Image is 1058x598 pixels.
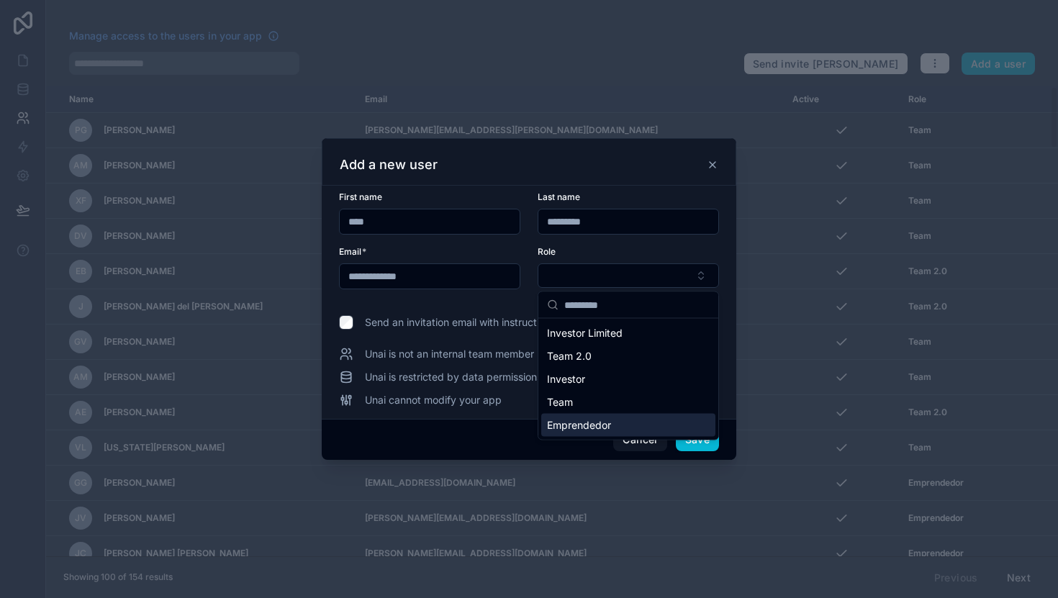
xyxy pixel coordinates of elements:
h3: Add a new user [340,156,438,173]
span: Role [538,246,556,257]
span: Send an invitation email with instructions to log in [365,315,596,330]
span: Unai cannot modify your app [365,393,502,407]
span: Emprendedor [547,418,611,432]
span: Last name [538,191,580,202]
span: Team 2.0 [547,349,592,363]
span: Investor Limited [547,326,623,340]
span: Unai is not an internal team member [365,347,534,361]
button: Select Button [538,263,719,288]
span: Team [547,395,573,409]
span: Investor [547,372,585,386]
input: Send an invitation email with instructions to log in [339,315,353,330]
span: First name [339,191,382,202]
span: Unai is restricted by data permissions [365,370,542,384]
span: Email [339,246,361,257]
div: Suggestions [538,319,718,440]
